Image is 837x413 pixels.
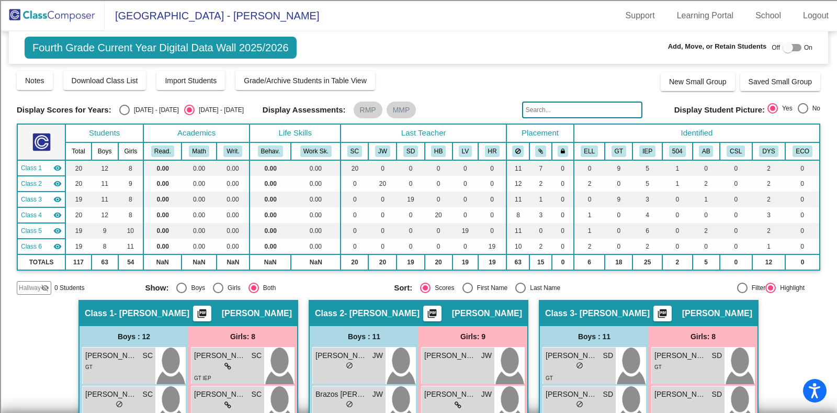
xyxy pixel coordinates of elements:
span: - [PERSON_NAME] [574,308,650,319]
td: 20 [65,160,91,176]
td: 6 [574,254,605,270]
td: 1 [529,192,552,207]
button: GT [612,146,626,157]
button: Saved Small Group [740,72,820,91]
button: ELL [581,146,598,157]
th: 504 Plan [662,142,693,160]
td: 0 [662,239,693,254]
button: SD [403,146,418,157]
td: 9 [605,160,632,176]
td: 0 [720,223,752,239]
div: Highlight [776,283,805,293]
button: DYS [759,146,778,157]
td: 12 [92,207,118,223]
td: 2 [574,176,605,192]
td: 4 [632,207,662,223]
td: 2 [752,223,786,239]
td: 2 [752,160,786,176]
td: 2 [693,223,720,239]
td: 0 [368,192,397,207]
td: 0.00 [182,192,216,207]
td: 0 [341,192,368,207]
td: 0 [552,207,574,223]
button: Writ. [223,146,242,157]
td: 0.00 [217,223,250,239]
span: Display Assessments: [263,105,346,115]
span: Fourth Grade Current Year Digital Data Wall 2025/2026 [25,37,297,59]
td: NaN [182,254,216,270]
div: Yes [778,104,793,113]
td: 1 [574,223,605,239]
td: 0 [552,239,574,254]
td: 0 [453,239,478,254]
button: 504 [669,146,686,157]
mat-chip: MMP [387,102,416,118]
span: Download Class List [72,76,138,85]
td: 0.00 [291,160,341,176]
td: 0 [720,176,752,192]
td: 0.00 [250,223,291,239]
input: Search... [522,102,642,118]
td: 11 [92,176,118,192]
span: Class 2 [21,179,42,188]
span: Display Scores for Years: [17,105,111,115]
mat-icon: visibility [53,195,62,204]
td: 0 [425,223,453,239]
td: 0 [552,254,574,270]
td: Heather Brown - Brown [17,207,65,223]
td: 0 [693,160,720,176]
td: 0 [529,223,552,239]
mat-radio-group: Select an option [145,283,386,293]
td: 2 [752,192,786,207]
td: 0.00 [182,160,216,176]
td: 0 [605,207,632,223]
mat-icon: picture_as_pdf [426,308,438,323]
mat-icon: visibility_off [41,284,49,292]
span: Display Student Picture: [674,105,765,115]
td: 9 [92,223,118,239]
td: 7 [529,160,552,176]
td: 0 [693,239,720,254]
td: 1 [574,207,605,223]
td: 0.00 [291,223,341,239]
th: Students [65,124,143,142]
th: Heather Brown [425,142,453,160]
button: AB [699,146,714,157]
td: 0 [453,207,478,223]
td: 0.00 [182,223,216,239]
span: Class 1 [85,308,114,319]
td: 0 [720,254,752,270]
mat-icon: visibility [53,211,62,219]
div: Girls [223,283,241,293]
td: 0 [662,207,693,223]
td: 0 [368,207,397,223]
td: 20 [65,207,91,223]
td: 0.00 [291,239,341,254]
td: 11 [92,192,118,207]
mat-icon: picture_as_pdf [656,308,669,323]
th: Keep with students [529,142,552,160]
td: 0 [605,176,632,192]
button: Math [189,146,209,157]
td: 0 [662,192,693,207]
td: 19 [65,192,91,207]
button: Print Students Details [423,306,442,321]
td: 19 [453,254,478,270]
td: 0.00 [250,160,291,176]
td: 0 [720,160,752,176]
mat-radio-group: Select an option [119,105,244,115]
button: Work Sk. [300,146,332,157]
button: Download Class List [63,71,146,90]
div: Filter [748,283,766,293]
td: 0 [720,239,752,254]
td: 18 [605,254,632,270]
span: Notes [25,76,44,85]
mat-radio-group: Select an option [767,103,820,117]
span: Class 4 [21,210,42,220]
th: Gifted and Talented [605,142,632,160]
td: 9 [605,192,632,207]
td: NaN [143,254,182,270]
td: 0 [693,207,720,223]
span: [PERSON_NAME] [222,308,292,319]
td: 5 [632,176,662,192]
